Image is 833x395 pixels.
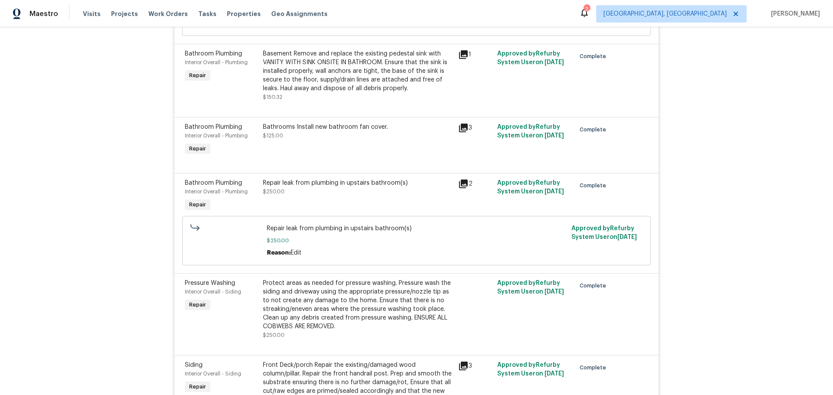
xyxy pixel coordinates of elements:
[263,189,285,194] span: $250.00
[580,181,610,190] span: Complete
[497,51,564,65] span: Approved by Refurby System User on
[458,123,492,133] div: 3
[185,280,235,286] span: Pressure Washing
[83,10,101,18] span: Visits
[185,60,248,65] span: Interior Overall - Plumbing
[497,124,564,139] span: Approved by Refurby System User on
[458,179,492,189] div: 2
[185,124,242,130] span: Bathroom Plumbing
[186,300,210,309] span: Repair
[185,189,248,194] span: Interior Overall - Plumbing
[263,95,282,100] span: $150.32
[263,333,285,338] span: $250.00
[580,125,610,134] span: Complete
[111,10,138,18] span: Projects
[185,180,242,186] span: Bathroom Plumbing
[497,362,564,377] span: Approved by Refurby System User on
[186,382,210,391] span: Repair
[497,180,564,195] span: Approved by Refurby System User on
[603,10,727,18] span: [GEOGRAPHIC_DATA], [GEOGRAPHIC_DATA]
[198,11,216,17] span: Tasks
[185,133,248,138] span: Interior Overall - Plumbing
[767,10,820,18] span: [PERSON_NAME]
[263,49,453,93] div: Basement Remove and replace the existing pedestal sink with VANITY WITH SINK ONSITE IN BATHROOM. ...
[30,10,58,18] span: Maestro
[580,363,610,372] span: Complete
[185,51,242,57] span: Bathroom Plumbing
[185,289,241,294] span: Interior Overall - Siding
[497,280,564,295] span: Approved by Refurby System User on
[544,189,564,195] span: [DATE]
[267,236,567,245] span: $250.00
[186,144,210,153] span: Repair
[263,123,453,131] div: Bathrooms Install new bathroom fan cover.
[544,59,564,65] span: [DATE]
[571,225,637,240] span: Approved by Refurby System User on
[186,71,210,80] span: Repair
[580,52,610,61] span: Complete
[458,49,492,60] div: 1
[544,371,564,377] span: [DATE]
[263,133,283,138] span: $125.00
[227,10,261,18] span: Properties
[263,179,453,187] div: Repair leak from plumbing in upstairs bathroom(s)
[271,10,328,18] span: Geo Assignments
[617,234,637,240] span: [DATE]
[267,224,567,233] span: Repair leak from plumbing in upstairs bathroom(s)
[148,10,188,18] span: Work Orders
[291,250,302,256] span: Edit
[185,362,203,368] span: Siding
[458,361,492,371] div: 3
[580,281,610,290] span: Complete
[185,371,241,376] span: Interior Overall - Siding
[263,279,453,331] div: Protect areas as needed for pressure washing. Pressure wash the siding and driveway using the app...
[267,250,291,256] span: Reason:
[584,5,590,14] div: 7
[544,133,564,139] span: [DATE]
[186,200,210,209] span: Repair
[544,289,564,295] span: [DATE]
